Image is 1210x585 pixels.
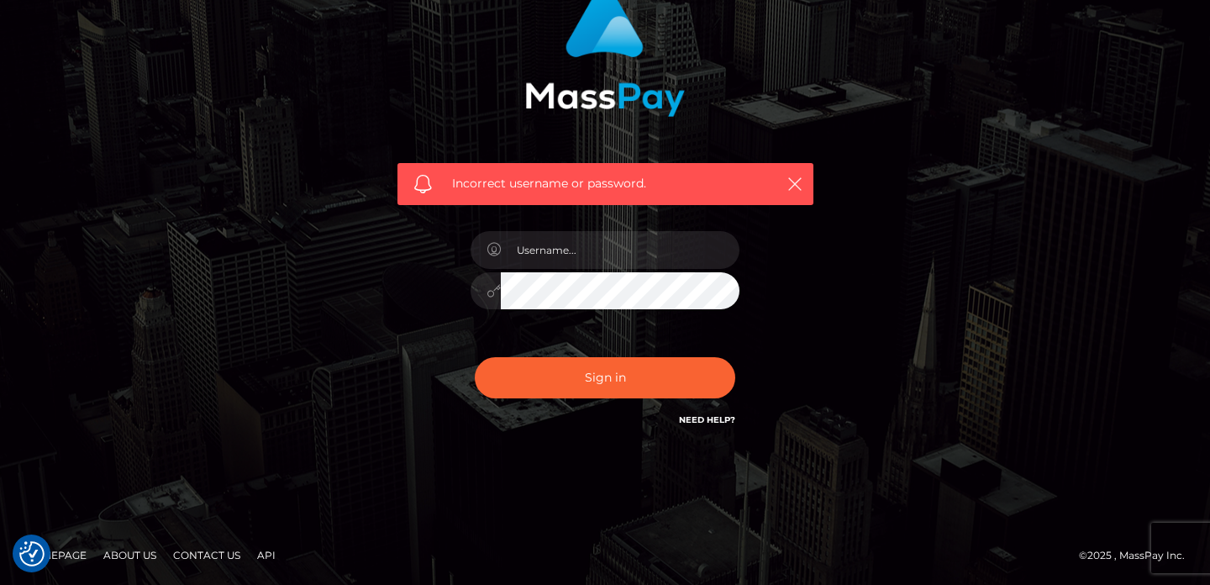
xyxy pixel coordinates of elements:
button: Consent Preferences [19,541,45,567]
a: Contact Us [166,542,247,568]
a: Homepage [18,542,93,568]
a: API [250,542,282,568]
span: Incorrect username or password. [452,175,759,192]
img: Revisit consent button [19,541,45,567]
input: Username... [501,231,739,269]
a: Need Help? [679,414,735,425]
div: © 2025 , MassPay Inc. [1079,546,1197,565]
a: About Us [97,542,163,568]
button: Sign in [475,357,735,398]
